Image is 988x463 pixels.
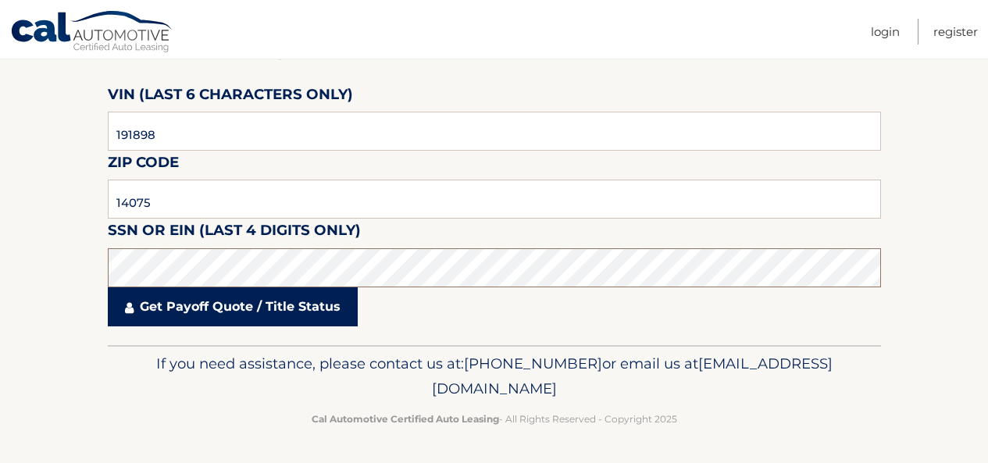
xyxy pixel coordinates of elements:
a: Register [933,19,978,45]
label: VIN (last 6 characters only) [108,83,353,112]
label: SSN or EIN (last 4 digits only) [108,219,361,248]
label: Zip Code [108,151,179,180]
a: Get Payoff Quote / Title Status [108,287,358,326]
p: - All Rights Reserved - Copyright 2025 [118,411,871,427]
strong: Cal Automotive Certified Auto Leasing [312,413,499,425]
a: Cal Automotive [10,10,174,55]
a: Login [871,19,900,45]
p: If you need assistance, please contact us at: or email us at [118,351,871,401]
span: [PHONE_NUMBER] [464,354,602,372]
